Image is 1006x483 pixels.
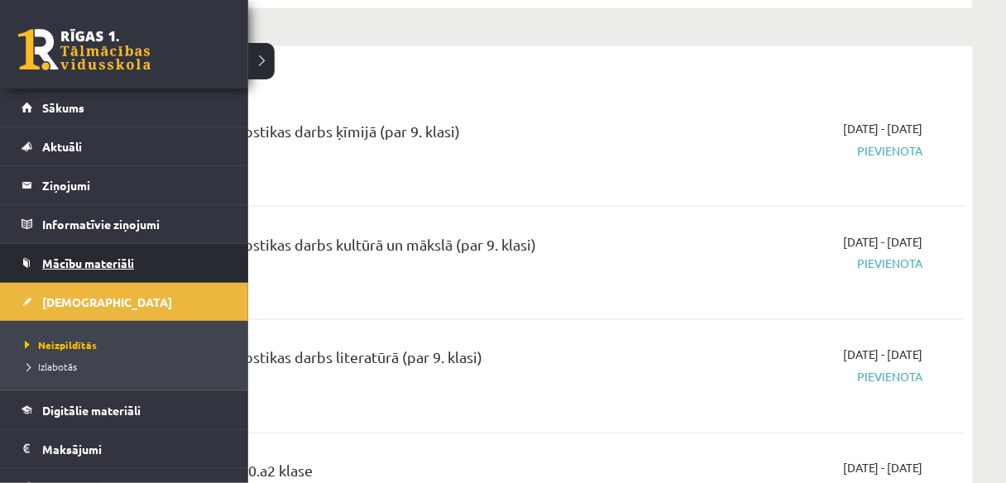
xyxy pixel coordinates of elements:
span: [DATE] - [DATE] [844,347,923,364]
a: Maksājumi [22,430,228,468]
span: Izlabotās [21,360,77,373]
a: Rīgas 1. Tālmācības vidusskola [18,29,151,70]
legend: Informatīvie ziņojumi [42,205,228,243]
legend: Ziņojumi [42,166,228,204]
span: Pievienota [673,256,923,273]
a: Ziņojumi [22,166,228,204]
legend: Maksājumi [42,430,228,468]
a: Informatīvie ziņojumi [22,205,228,243]
a: Aktuāli [22,127,228,165]
span: Sākums [42,100,84,115]
span: Digitālie materiāli [42,403,141,418]
span: Aktuāli [42,139,82,154]
a: Mācību materiāli [22,244,228,282]
a: Izlabotās [21,359,232,374]
span: [DATE] - [DATE] [844,120,923,137]
a: Neizpildītās [21,337,232,352]
span: Neizpildītās [21,338,97,351]
div: 10.a2 klases diagnostikas darbs kultūrā un mākslā (par 9. klasi) [124,233,649,264]
span: Pievienota [673,142,923,160]
span: [DATE] - [DATE] [844,460,923,477]
span: [DATE] - [DATE] [844,233,923,251]
a: [DEMOGRAPHIC_DATA] [22,283,228,321]
span: Pievienota [673,369,923,386]
a: Sākums [22,88,228,127]
span: Mācību materiāli [42,256,134,270]
div: 10.a2 klases diagnostikas darbs ķīmijā (par 9. klasi) [124,120,649,151]
div: 10.a2 klases diagnostikas darbs literatūrā (par 9. klasi) [124,347,649,377]
span: [DEMOGRAPHIC_DATA] [42,294,172,309]
a: Digitālie materiāli [22,391,228,429]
